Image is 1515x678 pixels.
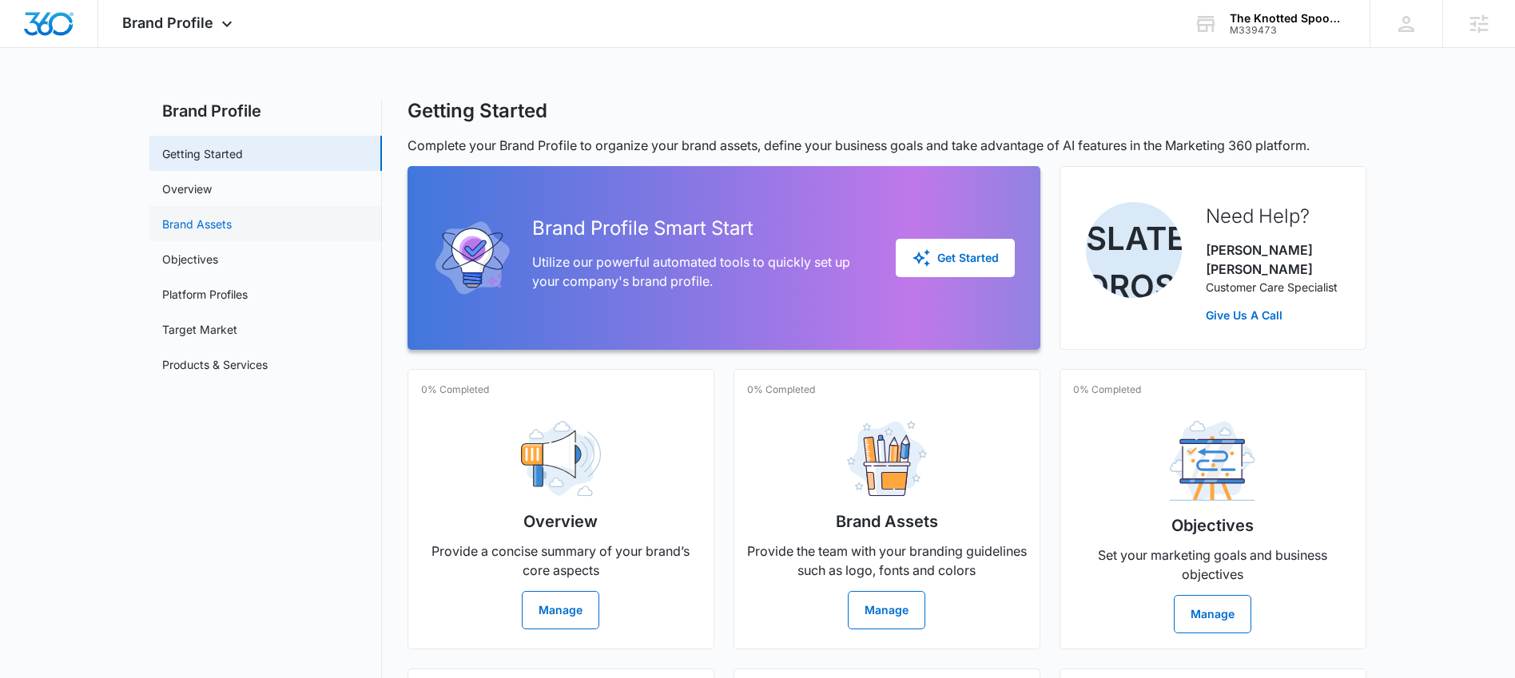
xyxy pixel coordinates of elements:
[747,541,1027,580] p: Provide the team with your branding guidelines such as logo, fonts and colors
[1230,12,1346,25] div: account name
[162,251,218,268] a: Objectives
[1086,202,1182,298] img: Slater Drost
[149,99,382,123] h2: Brand Profile
[162,356,268,373] a: Products & Services
[408,99,547,123] h1: Getting Started
[532,214,870,243] h2: Brand Profile Smart Start
[162,286,248,303] a: Platform Profiles
[1171,513,1254,537] h2: Objectives
[421,541,701,580] p: Provide a concise summary of your brand’s core aspects
[747,383,815,397] p: 0% Completed
[523,509,598,533] h2: Overview
[1206,202,1340,231] h2: Need Help?
[896,239,1015,277] button: Get Started
[1206,240,1340,279] p: [PERSON_NAME] [PERSON_NAME]
[734,369,1040,649] a: 0% CompletedBrand AssetsProvide the team with your branding guidelines such as logo, fonts and co...
[848,591,925,629] button: Manage
[162,180,212,197] a: Overview
[522,591,599,629] button: Manage
[912,248,999,268] div: Get Started
[836,509,938,533] h2: Brand Assets
[122,14,213,31] span: Brand Profile
[1206,279,1340,295] p: Customer Care Specialist
[162,321,237,338] a: Target Market
[162,216,232,232] a: Brand Assets
[408,136,1366,155] p: Complete your Brand Profile to organize your brand assets, define your business goals and take ad...
[532,252,870,291] p: Utilize our powerful automated tools to quickly set up your company's brand profile.
[1073,545,1353,584] p: Set your marketing goals and business objectives
[1174,595,1251,633] button: Manage
[1230,25,1346,36] div: account id
[408,369,714,649] a: 0% CompletedOverviewProvide a concise summary of your brand’s core aspectsManage
[1073,383,1141,397] p: 0% Completed
[162,145,243,162] a: Getting Started
[1060,369,1366,649] a: 0% CompletedObjectivesSet your marketing goals and business objectivesManage
[421,383,489,397] p: 0% Completed
[1206,307,1340,323] a: Give Us A Call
